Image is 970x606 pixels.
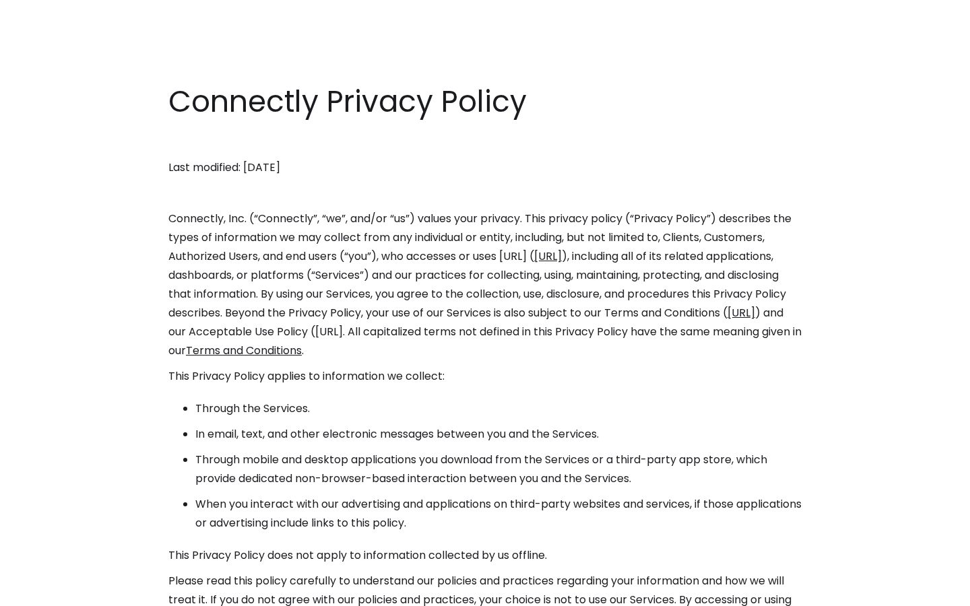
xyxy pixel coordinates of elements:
[168,158,802,177] p: Last modified: [DATE]
[168,133,802,151] p: ‍
[195,495,802,533] li: When you interact with our advertising and applications on third-party websites and services, if ...
[195,450,802,488] li: Through mobile and desktop applications you download from the Services or a third-party app store...
[168,546,802,565] p: This Privacy Policy does not apply to information collected by us offline.
[168,81,802,123] h1: Connectly Privacy Policy
[186,343,302,358] a: Terms and Conditions
[13,581,81,601] aside: Language selected: English
[27,582,81,601] ul: Language list
[168,367,802,386] p: This Privacy Policy applies to information we collect:
[727,305,755,321] a: [URL]
[195,399,802,418] li: Through the Services.
[195,425,802,444] li: In email, text, and other electronic messages between you and the Services.
[534,248,562,264] a: [URL]
[168,184,802,203] p: ‍
[168,209,802,360] p: Connectly, Inc. (“Connectly”, “we”, and/or “us”) values your privacy. This privacy policy (“Priva...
